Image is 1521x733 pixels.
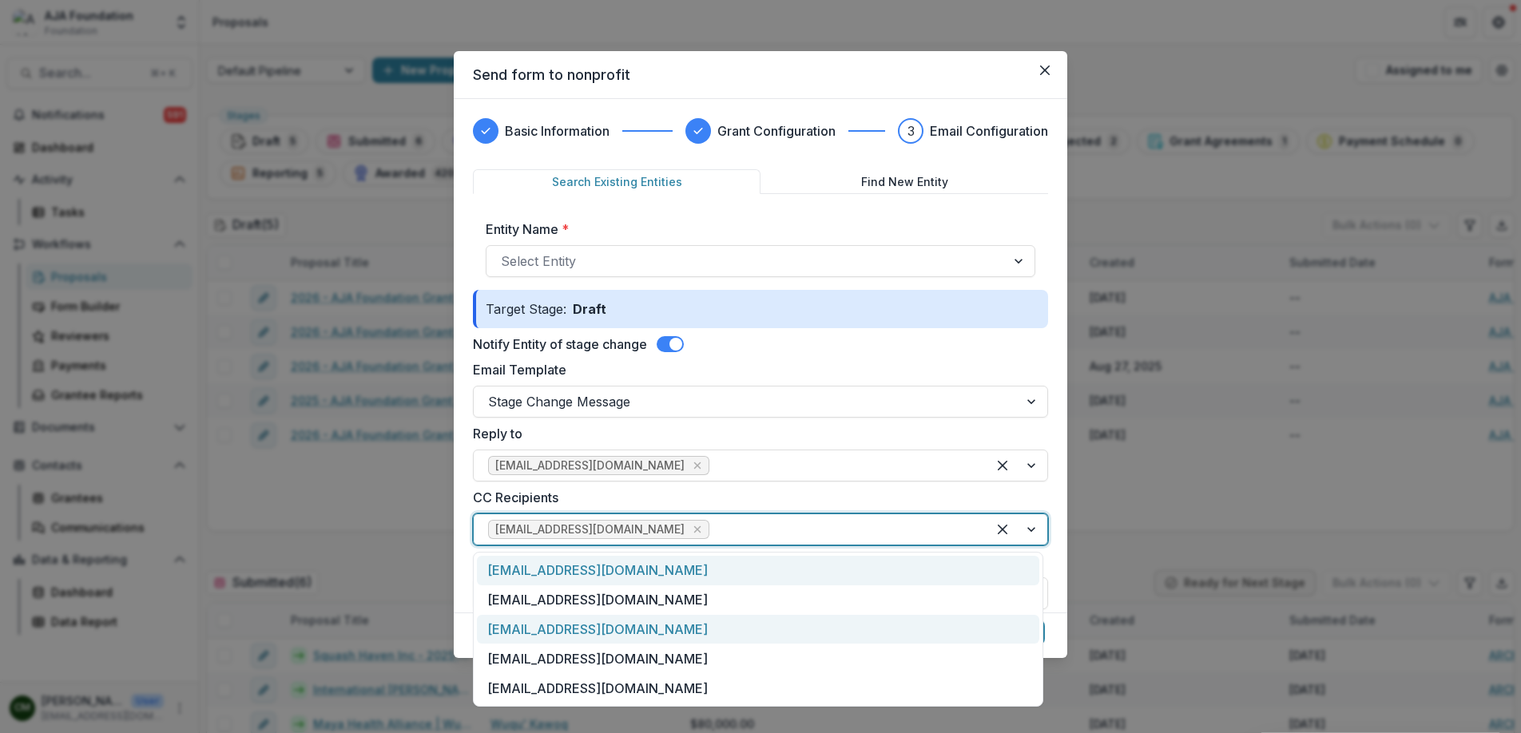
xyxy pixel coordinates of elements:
[473,290,1048,328] div: Target Stage:
[495,523,685,537] span: [EMAIL_ADDRESS][DOMAIN_NAME]
[473,360,1038,379] label: Email Template
[477,585,1039,615] div: [EMAIL_ADDRESS][DOMAIN_NAME]
[473,118,1048,144] div: Progress
[477,644,1039,673] div: [EMAIL_ADDRESS][DOMAIN_NAME]
[486,220,1026,239] label: Entity Name
[477,673,1039,703] div: [EMAIL_ADDRESS][DOMAIN_NAME]
[990,453,1015,478] div: Clear selected options
[990,517,1015,542] div: Clear selected options
[689,521,705,537] div: Remove mgarcia@ajafoundation.org
[505,121,610,141] h3: Basic Information
[907,121,915,141] div: 3
[760,169,1048,194] button: Find New Entity
[473,488,1038,507] label: CC Recipients
[473,424,1038,443] label: Reply to
[1032,57,1058,83] button: Close
[689,458,705,473] div: Remove cmckenna@ajafoundation.org
[477,556,1039,585] div: [EMAIL_ADDRESS][DOMAIN_NAME]
[473,169,760,194] button: Search Existing Entities
[454,51,1067,99] header: Send form to nonprofit
[495,459,685,473] span: [EMAIL_ADDRESS][DOMAIN_NAME]
[717,121,836,141] h3: Grant Configuration
[477,615,1039,644] div: [EMAIL_ADDRESS][DOMAIN_NAME]
[473,335,647,354] label: Notify Entity of stage change
[930,121,1048,141] h3: Email Configuration
[566,299,613,319] p: Draft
